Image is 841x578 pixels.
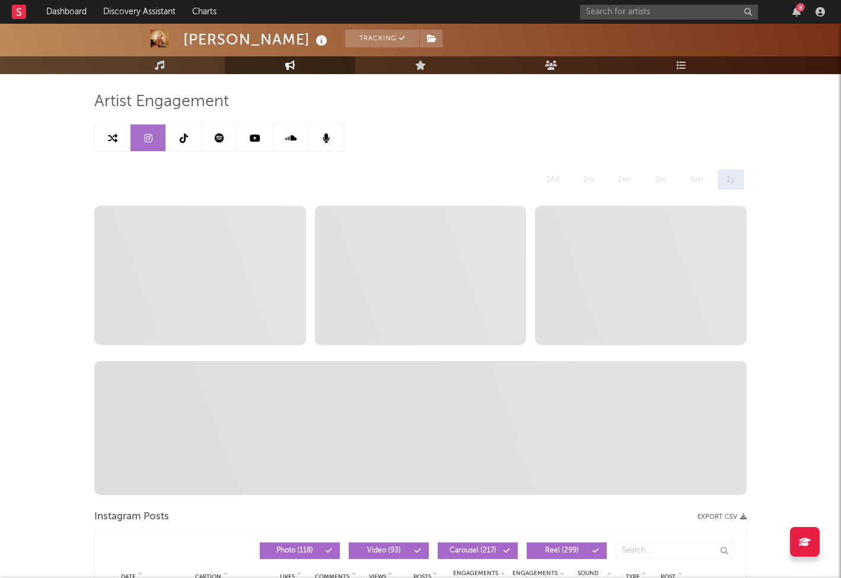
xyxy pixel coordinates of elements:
button: Photo(118) [260,542,340,559]
span: Carousel ( 217 ) [445,547,500,554]
div: 14d [537,170,568,190]
span: Artist Engagement [94,95,229,109]
button: Tracking [345,30,419,47]
button: Reel(299) [527,542,607,559]
span: Reel ( 299 ) [534,547,589,554]
div: 6m [681,170,712,190]
div: 8 [796,3,805,12]
span: Photo ( 118 ) [267,547,322,554]
div: [PERSON_NAME] [183,30,330,49]
div: 2m [609,170,639,190]
button: Export CSV [697,513,747,520]
button: 8 [792,7,801,17]
button: Carousel(217) [438,542,518,559]
div: 1y [718,170,744,190]
input: Search for artists [580,5,758,20]
span: Instagram Posts [94,510,169,524]
div: 1m [574,170,603,190]
input: Search... [616,542,734,559]
button: Video(93) [349,542,429,559]
span: Video ( 93 ) [356,547,411,554]
div: 3m [645,170,676,190]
